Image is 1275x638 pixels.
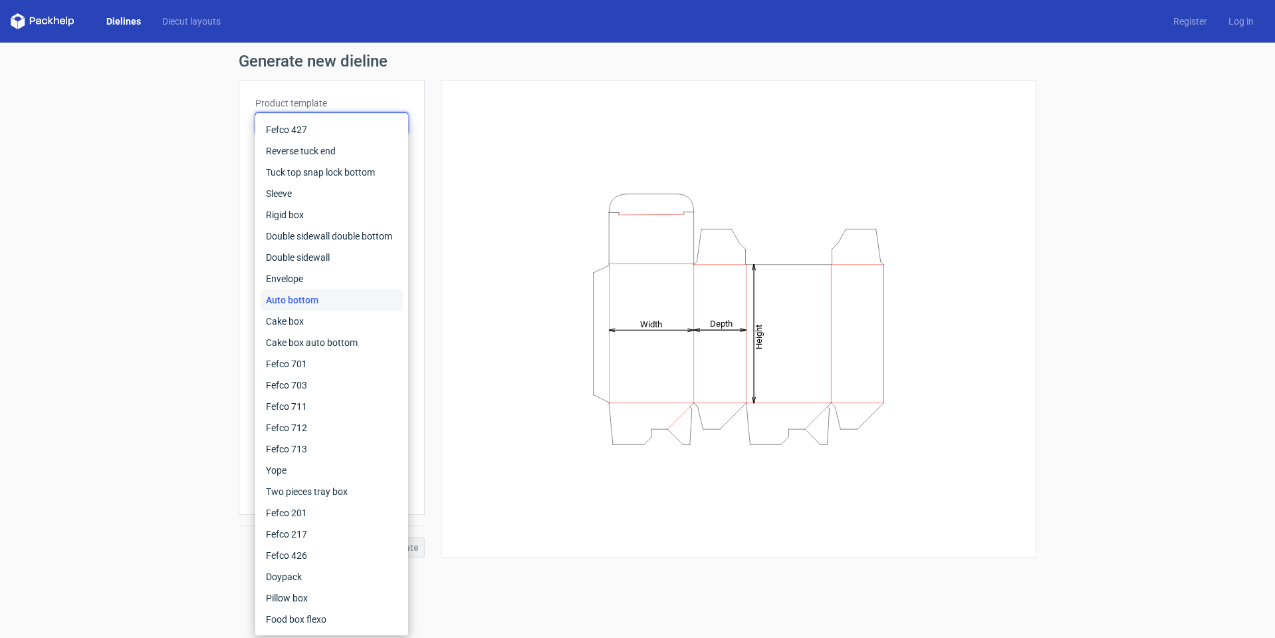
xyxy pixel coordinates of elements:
[261,119,403,140] div: Fefco 427
[261,609,403,630] div: Food box flexo
[261,140,403,162] div: Reverse tuck end
[261,162,403,183] div: Tuck top snap lock bottom
[261,375,403,396] div: Fefco 703
[261,524,403,545] div: Fefco 217
[255,96,408,110] label: Product template
[152,15,231,28] a: Diecut layouts
[261,268,403,289] div: Envelope
[261,545,403,566] div: Fefco 426
[261,226,403,247] div: Double sidewall double bottom
[710,319,733,329] tspan: Depth
[261,204,403,226] div: Rigid box
[261,438,403,460] div: Fefco 713
[261,332,403,353] div: Cake box auto bottom
[754,324,764,349] tspan: Height
[261,502,403,524] div: Fefco 201
[640,319,662,329] tspan: Width
[261,566,403,587] div: Doypack
[239,53,1036,69] h1: Generate new dieline
[261,353,403,375] div: Fefco 701
[261,183,403,204] div: Sleeve
[261,417,403,438] div: Fefco 712
[261,311,403,332] div: Cake box
[261,289,403,311] div: Auto bottom
[96,15,152,28] a: Dielines
[261,247,403,268] div: Double sidewall
[1218,15,1264,28] a: Log in
[261,396,403,417] div: Fefco 711
[261,587,403,609] div: Pillow box
[261,481,403,502] div: Two pieces tray box
[261,460,403,481] div: Yope
[1163,15,1218,28] a: Register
